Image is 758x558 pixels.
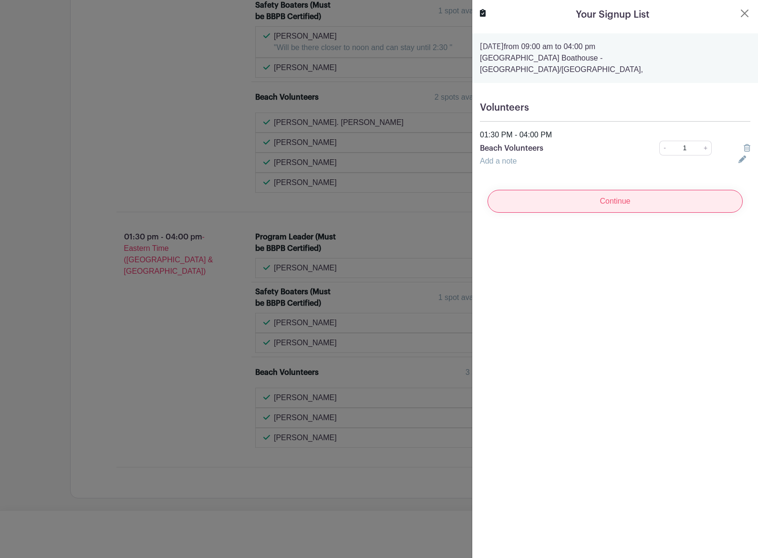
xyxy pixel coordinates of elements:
[480,157,517,165] a: Add a note
[488,190,743,213] input: Continue
[480,43,504,51] strong: [DATE]
[659,141,670,155] a: -
[480,143,633,154] p: Beach Volunteers
[576,8,649,22] h5: Your Signup List
[480,52,750,75] p: [GEOGRAPHIC_DATA] Boathouse - [GEOGRAPHIC_DATA]/[GEOGRAPHIC_DATA],
[700,141,712,155] a: +
[739,8,750,19] button: Close
[474,129,756,141] div: 01:30 PM - 04:00 PM
[480,41,750,52] p: from 09:00 am to 04:00 pm
[480,102,750,114] h5: Volunteers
